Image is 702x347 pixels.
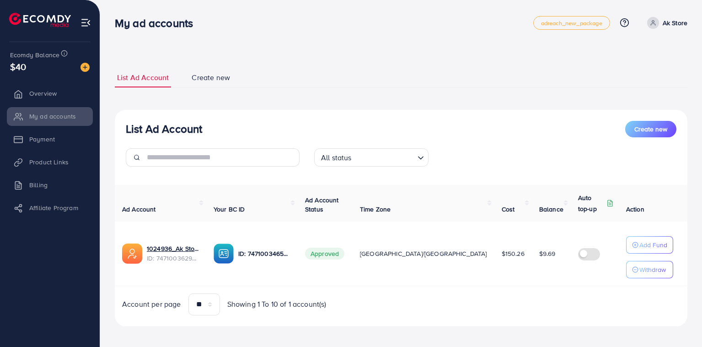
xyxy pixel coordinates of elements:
[115,16,200,30] h3: My ad accounts
[360,205,391,214] span: Time Zone
[625,121,676,137] button: Create new
[122,205,156,214] span: Ad Account
[663,17,687,28] p: Ak Store
[147,244,199,253] a: 1024936_Ak Store_1739478585720
[533,16,610,30] a: adreach_new_package
[539,205,563,214] span: Balance
[643,17,687,29] a: Ak Store
[80,63,90,72] img: image
[192,72,230,83] span: Create new
[122,299,181,309] span: Account per page
[9,13,71,27] img: logo
[147,254,199,263] span: ID: 7471003629970210817
[305,195,339,214] span: Ad Account Status
[314,148,429,167] div: Search for option
[319,151,354,164] span: All status
[214,205,245,214] span: Your BC ID
[117,72,169,83] span: List Ad Account
[80,17,91,28] img: menu
[10,60,26,73] span: $40
[541,20,602,26] span: adreach_new_package
[626,236,673,254] button: Add Fund
[578,192,605,214] p: Auto top-up
[502,249,525,258] span: $150.26
[639,239,667,250] p: Add Fund
[639,264,666,275] p: Withdraw
[126,122,202,136] h3: List Ad Account
[626,261,673,278] button: Withdraw
[539,249,556,258] span: $9.69
[360,249,487,258] span: [GEOGRAPHIC_DATA]/[GEOGRAPHIC_DATA]
[626,205,644,214] span: Action
[238,248,290,259] p: ID: 7471003465985064977
[122,244,142,264] img: ic-ads-acc.e4c84228.svg
[227,299,327,309] span: Showing 1 To 10 of 1 account(s)
[305,248,344,260] span: Approved
[354,149,414,164] input: Search for option
[214,244,234,264] img: ic-ba-acc.ded83a64.svg
[502,205,515,214] span: Cost
[10,50,59,60] span: Ecomdy Balance
[634,125,667,134] span: Create new
[147,244,199,263] div: <span class='underline'>1024936_Ak Store_1739478585720</span></br>7471003629970210817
